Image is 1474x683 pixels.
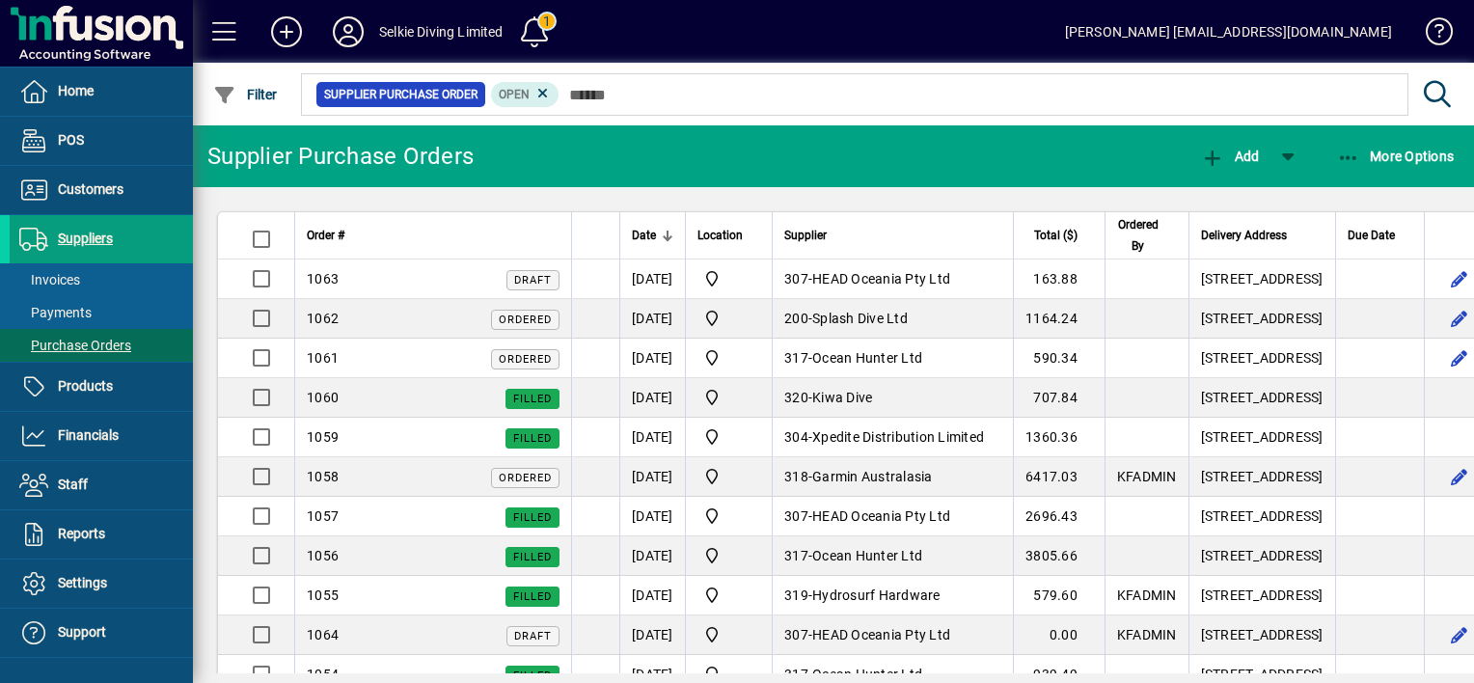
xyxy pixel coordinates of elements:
mat-chip: Completion Status: Open [491,82,560,107]
a: Purchase Orders [10,329,193,362]
td: - [772,260,1013,299]
div: Ordered By [1117,214,1177,257]
span: Draft [514,274,552,287]
td: [DATE] [619,536,685,576]
span: 319 [784,587,808,603]
span: Due Date [1348,225,1395,246]
span: Ordered [499,314,552,326]
td: [DATE] [619,497,685,536]
a: Settings [10,560,193,608]
span: Filled [513,669,552,682]
td: [STREET_ADDRESS] [1188,299,1335,339]
td: [DATE] [619,457,685,497]
span: 320 [784,390,808,405]
div: Date [632,225,673,246]
span: Filled [513,551,552,563]
span: 1062 [307,311,339,326]
td: [STREET_ADDRESS] [1188,418,1335,457]
span: Home [58,83,94,98]
span: Total ($) [1034,225,1078,246]
td: [DATE] [619,299,685,339]
td: 6417.03 [1013,457,1105,497]
span: Ocean Hunter Ltd [812,350,922,366]
div: Location [697,225,760,246]
td: 707.84 [1013,378,1105,418]
span: Shop [697,544,760,567]
span: 1057 [307,508,339,524]
span: POS [58,132,84,148]
span: 200 [784,311,808,326]
span: HEAD Oceania Pty Ltd [812,627,950,642]
span: KFADMIN [1117,469,1177,484]
td: [STREET_ADDRESS] [1188,536,1335,576]
span: Filled [513,393,552,405]
td: [DATE] [619,378,685,418]
span: Invoices [19,272,80,287]
span: Ocean Hunter Ltd [812,548,922,563]
span: 1063 [307,271,339,287]
span: KFADMIN [1117,627,1177,642]
span: KFADMIN [1117,587,1177,603]
span: 317 [784,667,808,682]
a: Home [10,68,193,116]
td: - [772,378,1013,418]
td: [DATE] [619,576,685,615]
span: Filter [213,87,278,102]
td: - [772,457,1013,497]
td: 0.00 [1013,615,1105,655]
span: Location [697,225,743,246]
a: Support [10,609,193,657]
td: [STREET_ADDRESS] [1188,260,1335,299]
td: [DATE] [619,339,685,378]
td: [DATE] [619,615,685,655]
td: - [772,576,1013,615]
td: 1164.24 [1013,299,1105,339]
span: Ordered [499,472,552,484]
td: 1360.36 [1013,418,1105,457]
div: Total ($) [1025,225,1095,246]
span: Filled [513,511,552,524]
td: 163.88 [1013,260,1105,299]
div: Due Date [1348,225,1412,246]
span: 317 [784,350,808,366]
span: Reports [58,526,105,541]
span: Kiwa Dive [812,390,872,405]
span: Suppliers [58,231,113,246]
span: Shop [697,505,760,528]
td: 590.34 [1013,339,1105,378]
span: 1061 [307,350,339,366]
span: Delivery Address [1201,225,1287,246]
span: 307 [784,271,808,287]
span: Products [58,378,113,394]
td: - [772,536,1013,576]
td: - [772,418,1013,457]
div: Selkie Diving Limited [379,16,504,47]
span: Filled [513,590,552,603]
span: Settings [58,575,107,590]
span: Shop [697,386,760,409]
a: Customers [10,166,193,214]
span: 304 [784,429,808,445]
div: [PERSON_NAME] [EMAIL_ADDRESS][DOMAIN_NAME] [1065,16,1392,47]
span: Payments [19,305,92,320]
span: Supplier [784,225,827,246]
button: More Options [1332,139,1460,174]
a: Knowledge Base [1411,4,1450,67]
td: 579.60 [1013,576,1105,615]
div: Supplier [784,225,1001,246]
span: Shop [697,584,760,607]
span: Shop [697,623,760,646]
td: [STREET_ADDRESS] [1188,615,1335,655]
span: Ordered By [1117,214,1160,257]
button: Profile [317,14,379,49]
td: [STREET_ADDRESS] [1188,497,1335,536]
span: Garmin Australasia [812,469,933,484]
span: Add [1201,149,1259,164]
td: - [772,299,1013,339]
td: 2696.43 [1013,497,1105,536]
td: [DATE] [619,260,685,299]
span: Supplier Purchase Order [324,85,478,104]
span: 1058 [307,469,339,484]
button: Add [256,14,317,49]
td: 3805.66 [1013,536,1105,576]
